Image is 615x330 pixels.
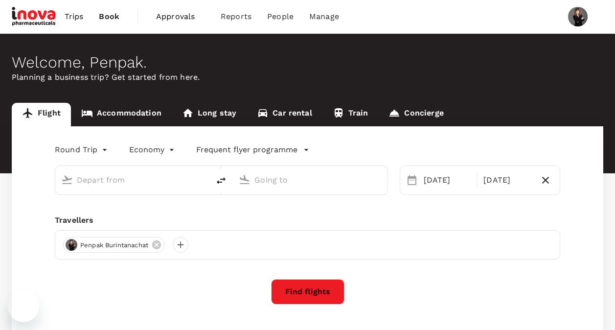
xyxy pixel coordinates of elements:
[267,11,294,23] span: People
[322,103,379,126] a: Train
[66,239,77,251] img: avatar-68b9448a0b094.jpeg
[55,142,110,158] div: Round Trip
[12,103,71,126] a: Flight
[196,144,309,156] button: Frequent flyer programme
[65,11,84,23] span: Trips
[129,142,177,158] div: Economy
[63,237,165,253] div: Penpak Burintanachat
[221,11,251,23] span: Reports
[99,11,119,23] span: Book
[203,179,205,181] button: Open
[254,172,366,188] input: Going to
[12,53,603,71] div: Welcome , Penpak .
[74,240,154,250] span: Penpak Burintanachat
[271,279,344,305] button: Find flights
[378,103,454,126] a: Concierge
[196,144,297,156] p: Frequent flyer programme
[12,71,603,83] p: Planning a business trip? Get started from here.
[568,7,588,26] img: Penpak Burintanachat
[156,11,205,23] span: Approvals
[55,214,560,226] div: Travellers
[209,169,233,192] button: delete
[8,291,39,322] iframe: Button to launch messaging window
[172,103,247,126] a: Long stay
[479,170,535,190] div: [DATE]
[71,103,172,126] a: Accommodation
[12,6,57,27] img: iNova Pharmaceuticals
[309,11,339,23] span: Manage
[420,170,476,190] div: [DATE]
[247,103,322,126] a: Car rental
[77,172,189,188] input: Depart from
[381,179,383,181] button: Open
